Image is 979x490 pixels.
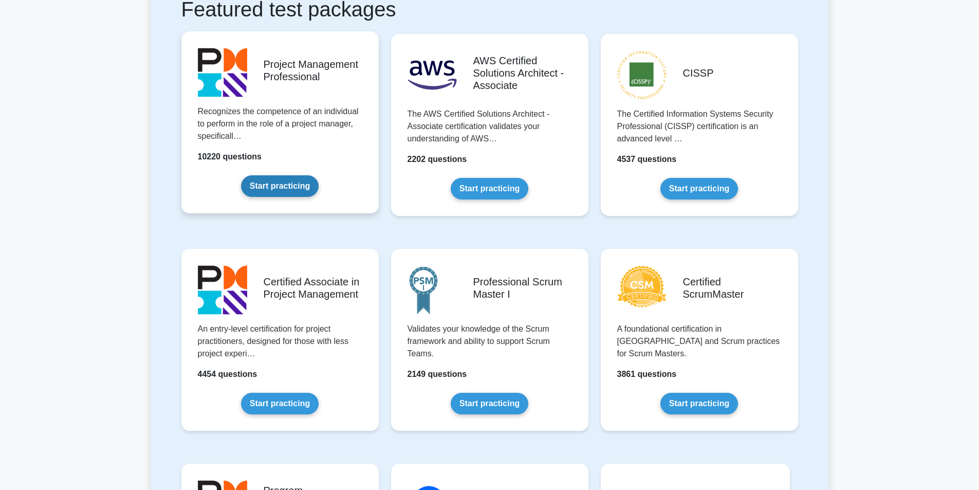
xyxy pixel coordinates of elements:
a: Start practicing [241,393,319,414]
a: Start practicing [451,393,528,414]
a: Start practicing [451,178,528,199]
a: Start practicing [241,175,319,197]
a: Start practicing [660,178,738,199]
a: Start practicing [660,393,738,414]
